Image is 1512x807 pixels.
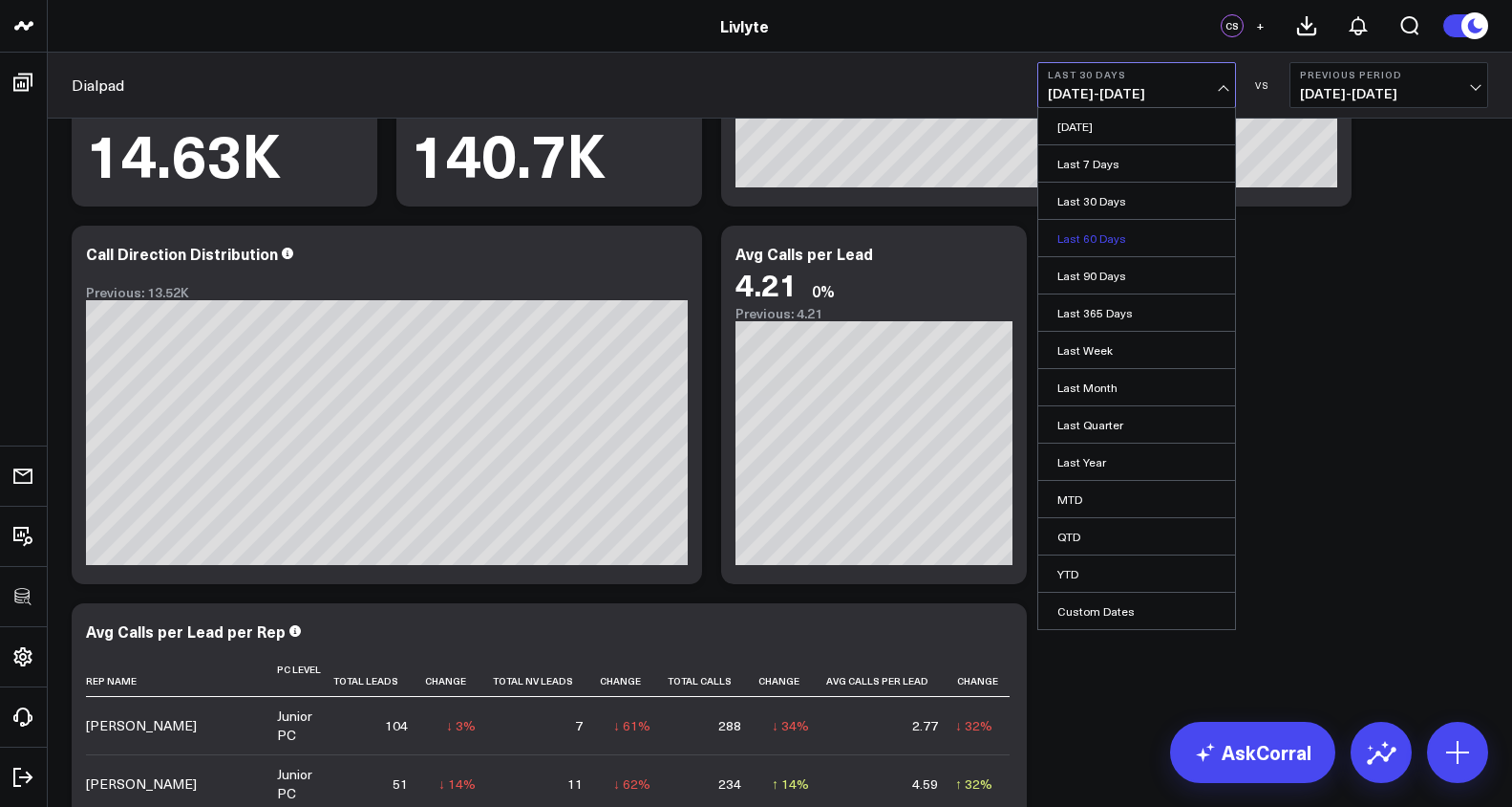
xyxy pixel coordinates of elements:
div: 2.77 [912,716,938,735]
a: Livlyte [720,15,769,36]
div: VS [1246,79,1280,91]
div: 11 [567,774,583,794]
div: Previous: 13.52K [86,285,688,300]
b: Last 30 Days [1048,69,1225,80]
div: 104 [385,716,408,735]
div: ↓ 34% [772,716,809,735]
span: + [1256,19,1265,33]
a: Last 7 Days [1038,145,1235,182]
div: 234 [718,774,741,794]
th: Change [758,654,826,697]
div: 0% [812,280,835,301]
div: Avg Calls per Lead [735,243,873,264]
button: Last 30 Days[DATE]-[DATE] [1037,62,1236,108]
a: Last 365 Days [1038,294,1235,331]
div: ↑ 14% [772,774,809,794]
div: 140.7K [411,123,606,183]
a: Last 30 Days [1038,183,1235,219]
a: MTD [1038,481,1235,517]
th: Pc Level [277,654,333,697]
div: Junior PC [277,765,316,803]
a: AskCorral [1170,722,1335,783]
th: Change [600,654,668,697]
div: 14.63K [86,123,281,183]
th: Total Leads [333,654,425,697]
th: Change [955,654,1010,697]
a: Last Week [1038,332,1235,368]
a: [DATE] [1038,108,1235,144]
a: Last Month [1038,369,1235,405]
b: Previous Period [1300,69,1478,80]
div: Junior PC [277,707,316,745]
a: QTD [1038,518,1235,555]
button: + [1248,14,1271,37]
th: Change [425,654,493,697]
div: 7 [575,716,583,735]
div: Previous: 4.21 [735,306,1012,321]
a: Last Quarter [1038,406,1235,443]
div: Call Direction Distribution [86,243,278,264]
a: Last Year [1038,444,1235,480]
a: Custom Dates [1038,593,1235,629]
div: 51 [393,774,408,794]
a: YTD [1038,556,1235,592]
div: 288 [718,716,741,735]
a: Last 90 Days [1038,257,1235,294]
div: ↓ 3% [446,716,476,735]
div: ↓ 32% [955,716,992,735]
div: 4.21 [735,267,798,301]
div: ↓ 14% [438,774,476,794]
div: ↓ 62% [613,774,650,794]
a: Last 60 Days [1038,220,1235,256]
a: Dialpad [72,75,124,96]
span: [DATE] - [DATE] [1300,86,1478,101]
div: [PERSON_NAME] [86,774,197,794]
span: [DATE] - [DATE] [1048,86,1225,101]
button: Previous Period[DATE]-[DATE] [1289,62,1488,108]
th: Total Nv Leads [493,654,600,697]
div: 4.59 [912,774,938,794]
div: ↓ 61% [613,716,650,735]
th: Rep Name [86,654,277,697]
div: Avg Calls per Lead per Rep [86,621,286,642]
div: [PERSON_NAME] [86,716,197,735]
th: Avg Calls Per Lead [826,654,955,697]
div: ↑ 32% [955,774,992,794]
th: Total Calls [668,654,758,697]
div: CS [1221,14,1244,37]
